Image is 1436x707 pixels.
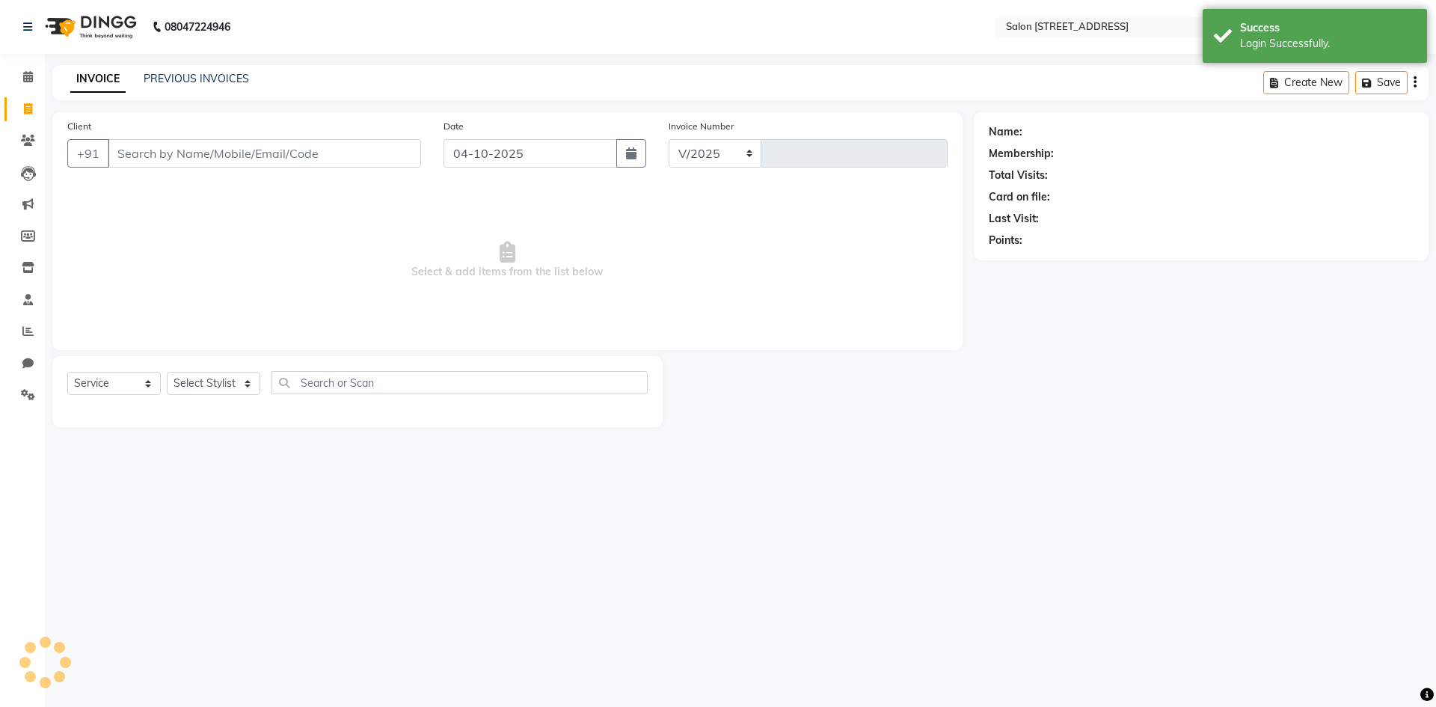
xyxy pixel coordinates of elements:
div: Last Visit: [989,211,1039,227]
b: 08047224946 [165,6,230,48]
a: PREVIOUS INVOICES [144,72,249,85]
button: Save [1355,71,1408,94]
button: +91 [67,139,109,168]
div: Total Visits: [989,168,1048,183]
label: Date [444,120,464,133]
span: Select & add items from the list below [67,186,948,335]
label: Client [67,120,91,133]
input: Search by Name/Mobile/Email/Code [108,139,421,168]
a: INVOICE [70,66,126,93]
input: Search or Scan [271,371,648,394]
div: Name: [989,124,1022,140]
label: Invoice Number [669,120,734,133]
div: Success [1240,20,1416,36]
img: logo [38,6,141,48]
div: Card on file: [989,189,1050,205]
div: Points: [989,233,1022,248]
button: Create New [1263,71,1349,94]
div: Login Successfully. [1240,36,1416,52]
div: Membership: [989,146,1054,162]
